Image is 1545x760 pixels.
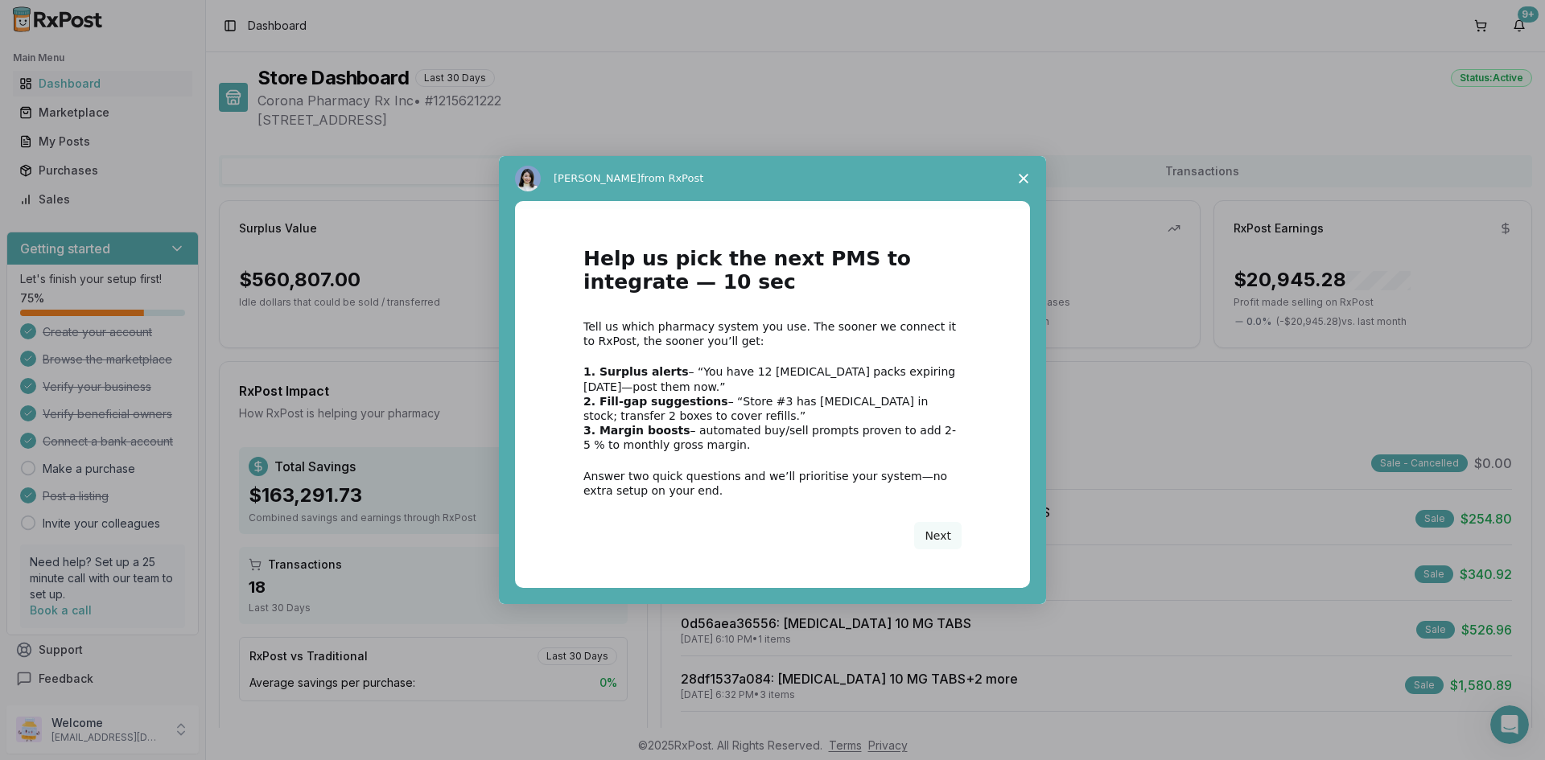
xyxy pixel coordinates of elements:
[515,166,541,191] img: Profile image for Alice
[583,395,728,408] b: 2. Fill-gap suggestions
[583,365,689,378] b: 1. Surplus alerts
[914,522,962,549] button: Next
[583,423,962,452] div: – automated buy/sell prompts proven to add 2-5 % to monthly gross margin.
[583,424,690,437] b: 3. Margin boosts
[583,319,962,348] div: Tell us which pharmacy system you use. The sooner we connect it to RxPost, the sooner you’ll get:
[583,394,962,423] div: – “Store #3 has [MEDICAL_DATA] in stock; transfer 2 boxes to cover refills.”
[583,469,962,498] div: Answer two quick questions and we’ll prioritise your system—no extra setup on your end.
[583,364,962,393] div: – “You have 12 [MEDICAL_DATA] packs expiring [DATE]—post them now.”
[554,172,641,184] span: [PERSON_NAME]
[641,172,703,184] span: from RxPost
[583,248,962,303] h1: Help us pick the next PMS to integrate — 10 sec
[1001,156,1046,201] span: Close survey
